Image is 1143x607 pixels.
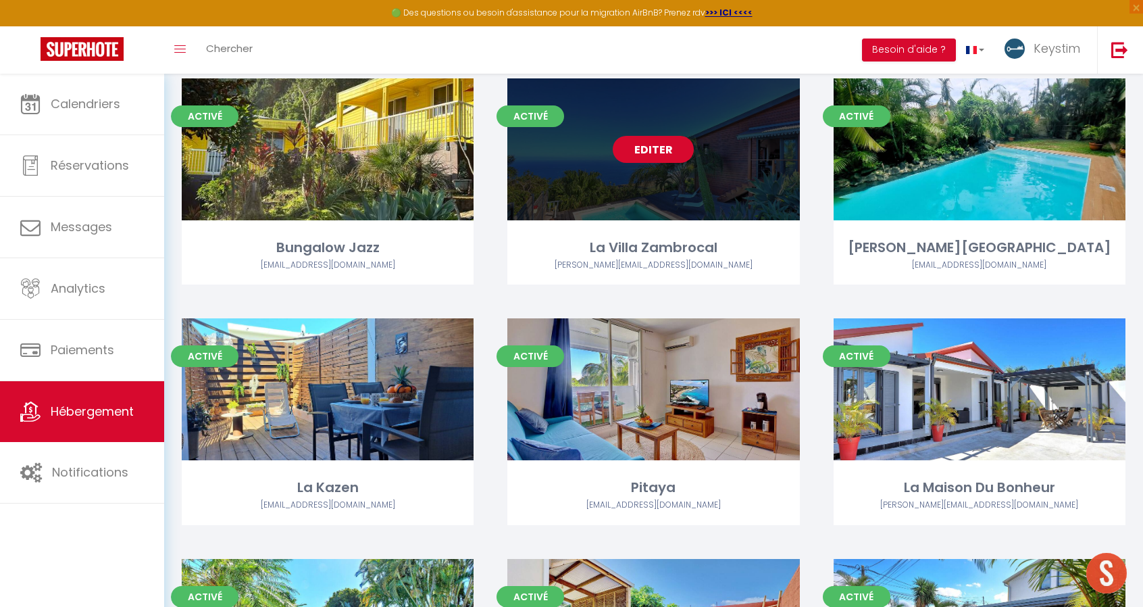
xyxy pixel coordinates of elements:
[51,218,112,235] span: Messages
[51,280,105,297] span: Analytics
[1034,40,1080,57] span: Keystim
[994,26,1097,74] a: ... Keystim
[182,237,474,258] div: Bungalow Jazz
[507,477,799,498] div: Pitaya
[507,237,799,258] div: La Villa Zambrocal
[497,105,564,127] span: Activé
[196,26,263,74] a: Chercher
[182,477,474,498] div: La Kazen
[51,341,114,358] span: Paiements
[497,345,564,367] span: Activé
[507,259,799,272] div: Airbnb
[862,39,956,62] button: Besoin d'aide ?
[1005,39,1025,59] img: ...
[834,477,1125,498] div: La Maison Du Bonheur
[51,95,120,112] span: Calendriers
[613,136,694,163] a: Editer
[171,345,238,367] span: Activé
[834,259,1125,272] div: Airbnb
[834,237,1125,258] div: [PERSON_NAME][GEOGRAPHIC_DATA]
[507,499,799,512] div: Airbnb
[823,105,890,127] span: Activé
[51,157,129,174] span: Réservations
[834,499,1125,512] div: Airbnb
[182,499,474,512] div: Airbnb
[823,345,890,367] span: Activé
[206,41,253,55] span: Chercher
[182,259,474,272] div: Airbnb
[1111,41,1128,58] img: logout
[171,105,238,127] span: Activé
[41,37,124,61] img: Super Booking
[705,7,753,18] a: >>> ICI <<<<
[51,403,134,420] span: Hébergement
[52,464,128,481] span: Notifications
[1086,553,1127,593] div: Ouvrir le chat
